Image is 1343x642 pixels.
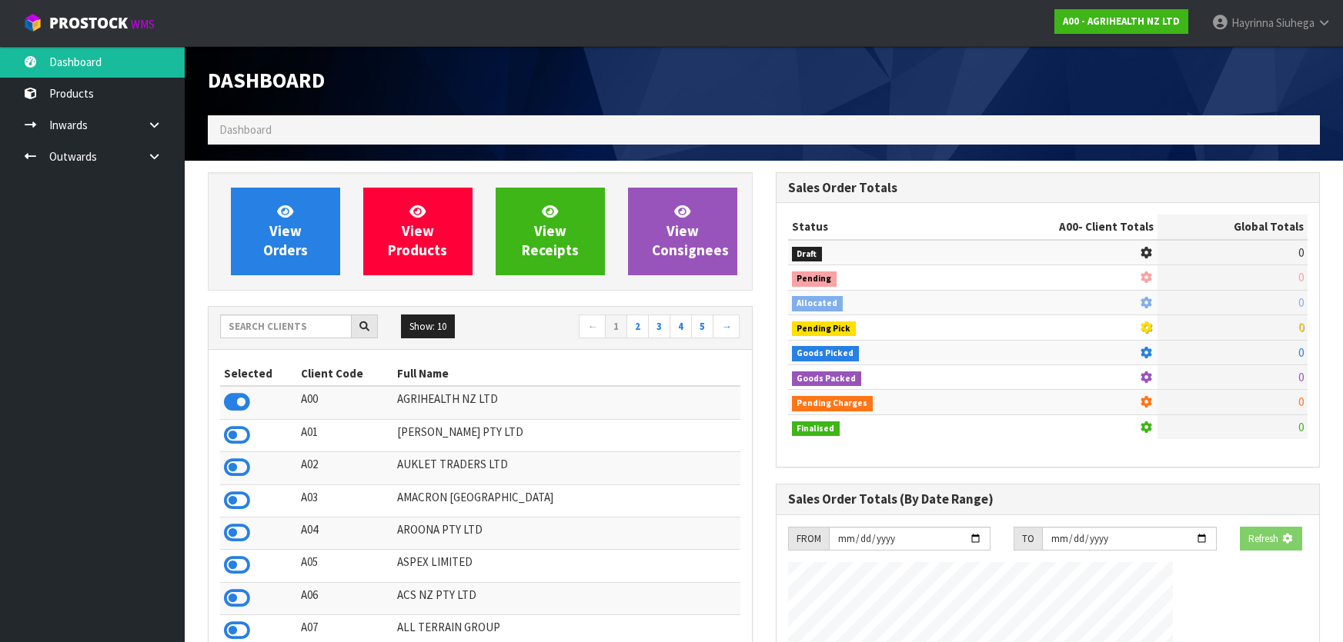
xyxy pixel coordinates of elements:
[713,314,740,339] a: →
[492,314,740,341] nav: Page navigation
[393,419,740,451] td: [PERSON_NAME] PTY LTD
[393,517,740,550] td: AROONA PTY LTD
[788,527,829,551] div: FROM
[792,396,874,411] span: Pending Charges
[792,346,860,361] span: Goods Picked
[652,202,729,260] span: View Consignees
[297,386,393,419] td: A00
[220,361,297,386] th: Selected
[792,421,840,437] span: Finalised
[792,321,857,337] span: Pending Pick
[1014,527,1042,551] div: TO
[605,314,627,339] a: 1
[393,550,740,582] td: ASPEX LIMITED
[231,188,340,275] a: ViewOrders
[1276,15,1315,30] span: Siuhega
[263,202,308,260] span: View Orders
[788,215,960,239] th: Status
[297,550,393,582] td: A05
[1298,245,1304,260] span: 0
[788,492,1308,507] h3: Sales Order Totals (By Date Range)
[691,314,713,339] a: 5
[297,582,393,614] td: A06
[297,484,393,517] td: A03
[792,296,844,311] span: Allocated
[393,386,740,419] td: AGRIHEALTH NZ LTD
[297,361,393,386] th: Client Code
[648,314,670,339] a: 3
[401,314,455,339] button: Show: 10
[670,314,692,339] a: 4
[297,452,393,484] td: A02
[1240,527,1301,551] button: Refresh
[579,314,606,339] a: ←
[1298,394,1304,409] span: 0
[522,202,579,260] span: View Receipts
[393,452,740,484] td: AUKLET TRADERS LTD
[220,314,352,338] input: Search clients
[792,247,823,262] span: Draft
[297,517,393,550] td: A04
[1158,215,1308,239] th: Global Totals
[788,181,1308,195] h3: Sales Order Totals
[960,215,1158,239] th: - Client Totals
[23,13,42,32] img: cube-alt.png
[208,67,325,94] span: Dashboard
[1231,15,1274,30] span: Hayrinna
[792,371,862,387] span: Goods Packed
[1298,345,1304,360] span: 0
[1063,15,1180,28] strong: A00 - AGRIHEALTH NZ LTD
[1298,295,1304,310] span: 0
[49,13,128,33] span: ProStock
[792,271,837,287] span: Pending
[388,202,447,260] span: View Products
[626,314,649,339] a: 2
[363,188,473,275] a: ViewProducts
[1298,370,1304,384] span: 0
[628,188,737,275] a: ViewConsignees
[1298,420,1304,434] span: 0
[219,122,272,137] span: Dashboard
[393,484,740,517] td: AMACRON [GEOGRAPHIC_DATA]
[393,361,740,386] th: Full Name
[496,188,605,275] a: ViewReceipts
[131,17,155,32] small: WMS
[297,419,393,451] td: A01
[1054,9,1188,34] a: A00 - AGRIHEALTH NZ LTD
[1059,219,1078,234] span: A00
[1298,270,1304,284] span: 0
[1298,320,1304,334] span: 0
[393,582,740,614] td: ACS NZ PTY LTD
